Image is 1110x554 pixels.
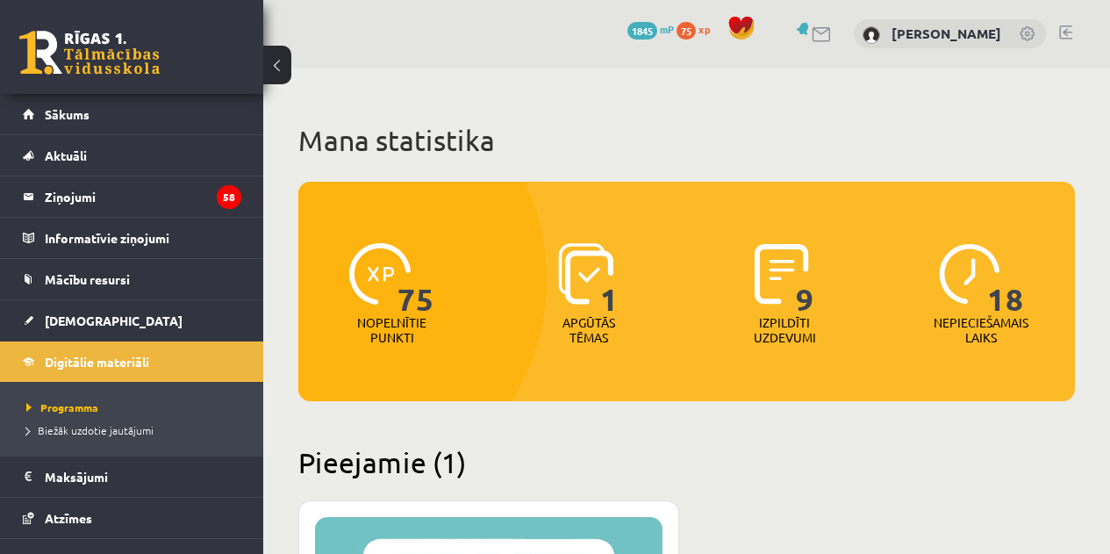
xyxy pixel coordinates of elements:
[863,26,880,44] img: Tīna Tauriņa
[23,342,241,382] a: Digitālie materiāli
[23,94,241,134] a: Sākums
[600,243,619,315] span: 1
[298,123,1075,158] h1: Mana statistika
[660,22,674,36] span: mP
[750,315,819,345] p: Izpildīti uzdevumi
[23,498,241,538] a: Atzīmes
[558,243,613,305] img: icon-learned-topics-4a711ccc23c960034f471b6e78daf4a3bad4a20eaf4de84257b87e66633f6470.svg
[677,22,696,40] span: 75
[298,445,1075,479] h2: Pieejamie (1)
[23,176,241,217] a: Ziņojumi58
[26,399,246,415] a: Programma
[45,176,241,217] legend: Ziņojumi
[45,457,241,497] legend: Maksājumi
[892,25,1001,42] a: [PERSON_NAME]
[217,185,241,209] i: 58
[23,259,241,299] a: Mācību resursi
[349,243,411,305] img: icon-xp-0682a9bc20223a9ccc6f5883a126b849a74cddfe5390d2b41b4391c66f2066e7.svg
[934,315,1028,345] p: Nepieciešamais laiks
[23,218,241,258] a: Informatīvie ziņojumi
[45,218,241,258] legend: Informatīvie ziņojumi
[555,315,623,345] p: Apgūtās tēmas
[45,271,130,287] span: Mācību resursi
[23,457,241,497] a: Maksājumi
[45,106,90,122] span: Sākums
[26,400,98,414] span: Programma
[357,315,426,345] p: Nopelnītie punkti
[26,423,154,437] span: Biežāk uzdotie jautājumi
[45,354,149,370] span: Digitālie materiāli
[45,510,92,526] span: Atzīmes
[755,243,809,305] img: icon-completed-tasks-ad58ae20a441b2904462921112bc710f1caf180af7a3daa7317a5a94f2d26646.svg
[939,243,1000,305] img: icon-clock-7be60019b62300814b6bd22b8e044499b485619524d84068768e800edab66f18.svg
[45,313,183,328] span: [DEMOGRAPHIC_DATA]
[45,147,87,163] span: Aktuāli
[23,300,241,341] a: [DEMOGRAPHIC_DATA]
[796,243,814,315] span: 9
[987,243,1024,315] span: 18
[19,31,160,75] a: Rīgas 1. Tālmācības vidusskola
[23,135,241,176] a: Aktuāli
[677,22,719,36] a: 75 xp
[26,422,246,438] a: Biežāk uzdotie jautājumi
[627,22,657,40] span: 1845
[698,22,710,36] span: xp
[627,22,674,36] a: 1845 mP
[397,243,434,315] span: 75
